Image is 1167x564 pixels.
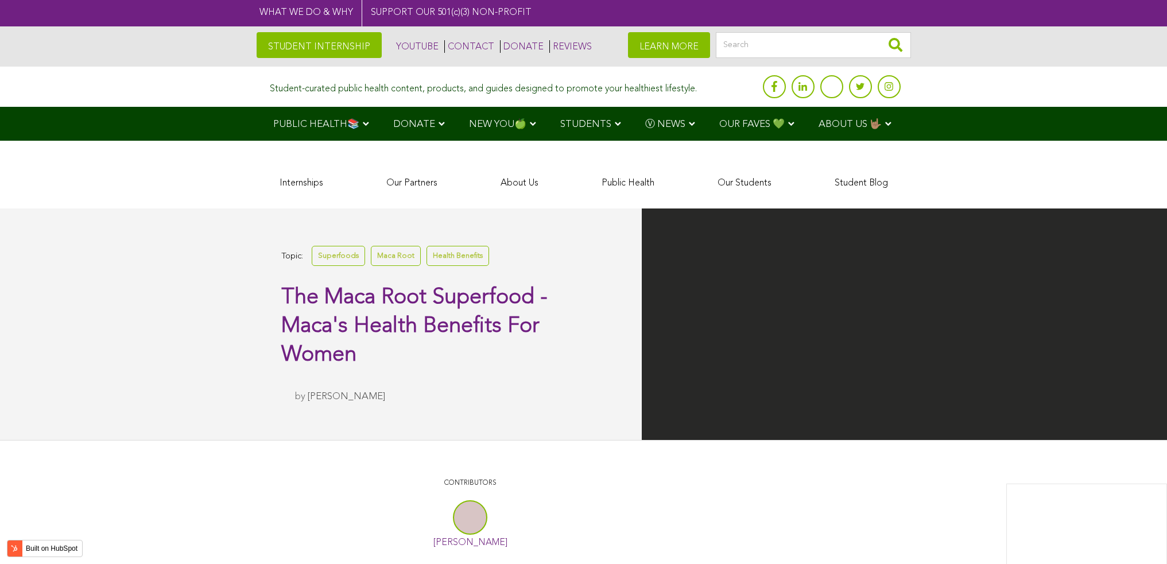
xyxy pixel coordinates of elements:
a: YOUTUBE [393,40,439,53]
a: STUDENT INTERNSHIP [257,32,382,58]
a: CONTACT [444,40,494,53]
a: Maca Root [371,246,421,266]
span: PUBLIC HEALTH📚 [273,119,359,129]
button: Built on HubSpot [7,540,83,557]
span: STUDENTS [560,119,611,129]
input: Search [716,32,911,58]
a: Health Benefits [427,246,489,266]
span: by [295,392,305,401]
span: OUR FAVES 💚 [719,119,785,129]
a: DONATE [500,40,544,53]
a: [PERSON_NAME] [308,392,385,401]
p: CONTRIBUTORS [284,478,657,489]
label: Built on HubSpot [21,541,82,556]
span: Ⓥ NEWS [645,119,685,129]
div: Student-curated public health content, products, and guides designed to promote your healthiest l... [270,78,697,95]
a: REVIEWS [549,40,592,53]
a: LEARN MORE [628,32,710,58]
a: Superfoods [312,246,365,266]
span: Topic: [281,249,303,264]
div: Navigation Menu [257,107,911,141]
img: HubSpot sprocket logo [7,542,21,555]
span: DONATE [393,119,435,129]
span: The Maca Root Superfood - Maca's Health Benefits For Women [281,287,548,366]
span: NEW YOU🍏 [469,119,526,129]
a: [PERSON_NAME] [433,538,507,547]
span: ABOUT US 🤟🏽 [819,119,882,129]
